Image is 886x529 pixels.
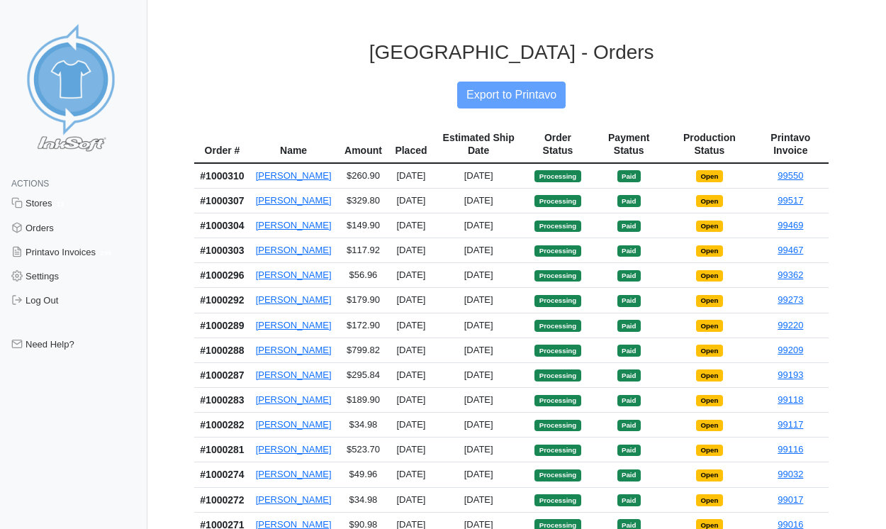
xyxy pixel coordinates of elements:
[617,395,641,407] span: Paid
[389,362,432,387] td: [DATE]
[256,245,332,255] a: [PERSON_NAME]
[696,295,723,307] span: Open
[617,195,641,207] span: Paid
[389,188,432,213] td: [DATE]
[778,269,803,280] a: 99362
[433,188,525,213] td: [DATE]
[337,188,390,213] td: $329.80
[337,238,390,263] td: $117.92
[696,170,723,182] span: Open
[696,469,723,481] span: Open
[617,170,641,182] span: Paid
[534,494,581,506] span: Processing
[337,388,390,413] td: $189.90
[256,345,332,355] a: [PERSON_NAME]
[617,295,641,307] span: Paid
[534,445,581,457] span: Processing
[778,245,803,255] a: 99467
[534,320,581,332] span: Processing
[52,199,69,211] span: 12
[256,494,332,505] a: [PERSON_NAME]
[525,126,591,163] th: Order Status
[433,413,525,438] td: [DATE]
[433,362,525,387] td: [DATE]
[256,294,332,305] a: [PERSON_NAME]
[194,313,249,338] th: #1000289
[256,220,332,230] a: [PERSON_NAME]
[778,369,803,380] a: 99193
[194,362,249,387] th: #1000287
[337,126,390,163] th: Amount
[696,270,723,282] span: Open
[337,438,390,462] td: $523.70
[534,245,581,257] span: Processing
[337,313,390,338] td: $172.90
[194,388,249,413] th: #1000283
[433,487,525,512] td: [DATE]
[256,170,332,181] a: [PERSON_NAME]
[778,345,803,355] a: 99209
[389,438,432,462] td: [DATE]
[433,388,525,413] td: [DATE]
[617,270,641,282] span: Paid
[337,487,390,512] td: $34.98
[534,295,581,307] span: Processing
[534,395,581,407] span: Processing
[696,494,723,506] span: Open
[696,195,723,207] span: Open
[617,345,641,357] span: Paid
[696,395,723,407] span: Open
[666,126,752,163] th: Production Status
[256,444,332,455] a: [PERSON_NAME]
[337,338,390,362] td: $799.82
[389,338,432,362] td: [DATE]
[696,221,723,233] span: Open
[194,487,249,512] th: #1000272
[617,245,641,257] span: Paid
[433,462,525,487] td: [DATE]
[194,263,249,288] th: #1000296
[534,469,581,481] span: Processing
[534,345,581,357] span: Processing
[389,238,432,263] td: [DATE]
[337,288,390,313] td: $179.90
[433,126,525,163] th: Estimated Ship Date
[433,438,525,462] td: [DATE]
[337,462,390,487] td: $49.96
[337,263,390,288] td: $56.96
[534,420,581,432] span: Processing
[433,238,525,263] td: [DATE]
[389,126,432,163] th: Placed
[778,294,803,305] a: 99273
[696,245,723,257] span: Open
[389,313,432,338] td: [DATE]
[194,163,249,189] th: #1000310
[433,313,525,338] td: [DATE]
[617,420,641,432] span: Paid
[256,320,332,330] a: [PERSON_NAME]
[778,469,803,479] a: 99032
[256,195,332,206] a: [PERSON_NAME]
[186,40,837,65] h3: [GEOGRAPHIC_DATA] - Orders
[194,188,249,213] th: #1000307
[256,419,332,430] a: [PERSON_NAME]
[389,163,432,189] td: [DATE]
[753,126,829,163] th: Printavo Invoice
[778,394,803,405] a: 99118
[389,487,432,512] td: [DATE]
[250,126,337,163] th: Name
[778,320,803,330] a: 99220
[256,369,332,380] a: [PERSON_NAME]
[696,369,723,382] span: Open
[696,420,723,432] span: Open
[389,263,432,288] td: [DATE]
[778,170,803,181] a: 99550
[778,494,803,505] a: 99017
[617,445,641,457] span: Paid
[534,369,581,382] span: Processing
[617,494,641,506] span: Paid
[696,445,723,457] span: Open
[617,320,641,332] span: Paid
[534,221,581,233] span: Processing
[534,195,581,207] span: Processing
